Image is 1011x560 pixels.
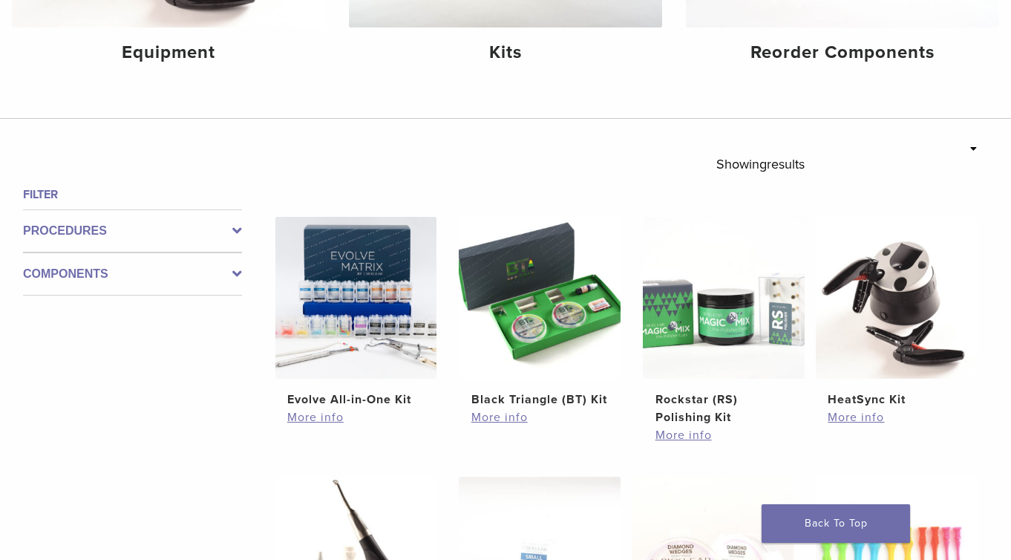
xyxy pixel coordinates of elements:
h2: Evolve All-in-One Kit [287,391,425,408]
h2: HeatSync Kit [828,391,965,408]
a: Black Triangle (BT) KitBlack Triangle (BT) Kit [459,217,621,408]
label: Procedures [23,222,242,240]
a: Back To Top [762,504,910,543]
img: Evolve All-in-One Kit [275,217,437,379]
a: More info [471,408,609,426]
a: More info [828,408,965,426]
h4: Kits [361,39,650,66]
h4: Reorder Components [698,39,987,66]
img: Rockstar (RS) Polishing Kit [643,217,805,379]
img: HeatSync Kit [816,217,978,379]
p: Showing results [716,149,805,180]
h2: Rockstar (RS) Polishing Kit [655,391,793,426]
h4: Equipment [24,39,313,66]
a: More info [655,426,793,444]
h2: Black Triangle (BT) Kit [471,391,609,408]
label: Components [23,265,242,283]
a: Rockstar (RS) Polishing KitRockstar (RS) Polishing Kit [643,217,805,426]
h4: Filter [23,186,242,204]
a: Evolve All-in-One KitEvolve All-in-One Kit [275,217,437,408]
a: More info [287,408,425,426]
img: Black Triangle (BT) Kit [459,217,621,379]
a: HeatSync KitHeatSync Kit [816,217,978,408]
